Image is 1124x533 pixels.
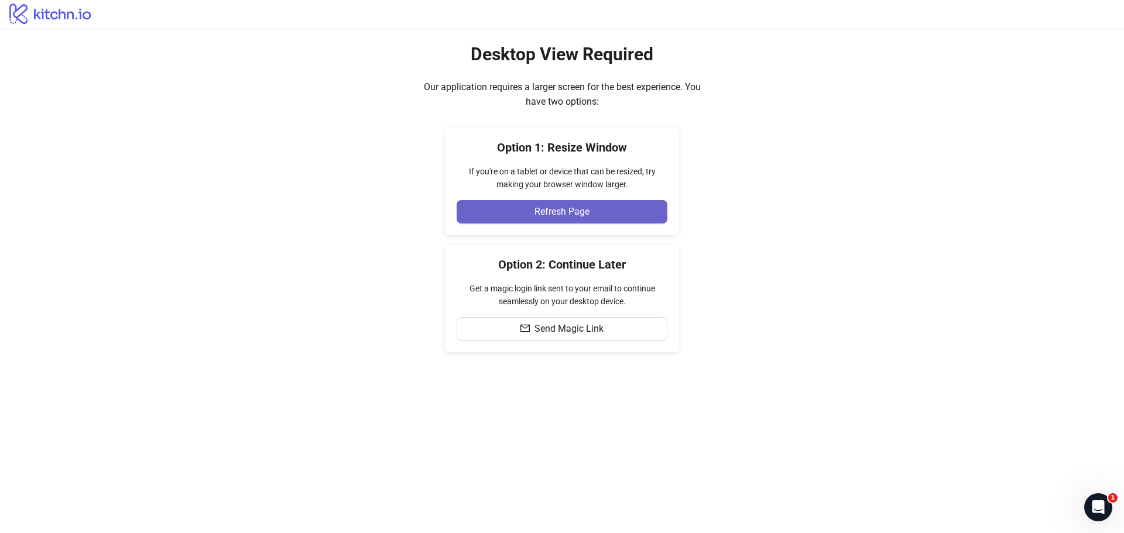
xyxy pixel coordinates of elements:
h2: Desktop View Required [471,43,653,66]
h4: Option 1: Resize Window [457,139,667,156]
h4: Option 2: Continue Later [457,256,667,273]
button: Refresh Page [457,200,667,223]
iframe: Intercom live chat [1084,493,1112,521]
div: Our application requires a larger screen for the best experience. You have two options: [416,80,708,109]
span: 1 [1108,493,1118,503]
span: Send Magic Link [534,324,604,334]
span: mail [520,324,530,333]
div: Get a magic login link sent to your email to continue seamlessly on your desktop device. [457,282,667,308]
button: Send Magic Link [457,317,667,341]
span: Refresh Page [534,207,590,217]
div: If you're on a tablet or device that can be resized, try making your browser window larger. [457,165,667,191]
